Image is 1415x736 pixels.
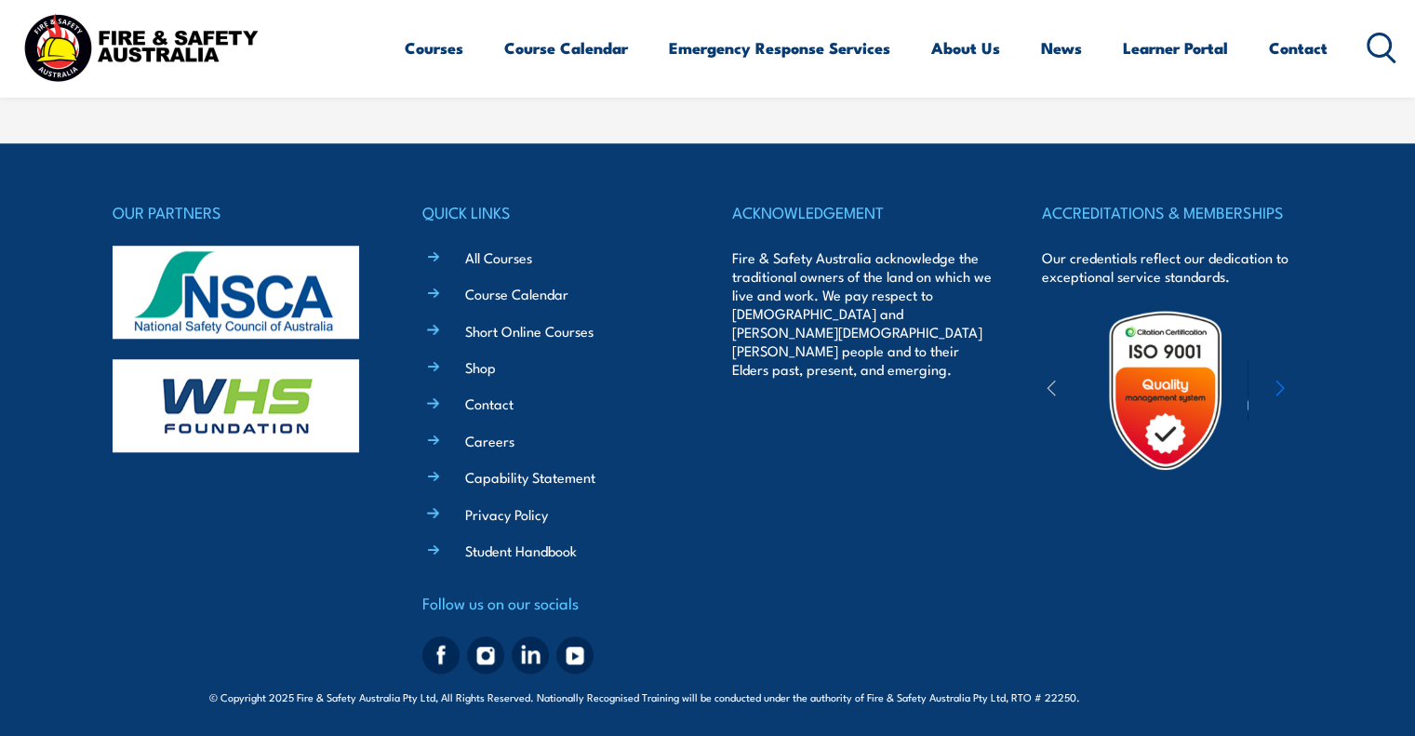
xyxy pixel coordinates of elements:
a: News [1041,23,1082,73]
a: Course Calendar [465,284,568,303]
h4: QUICK LINKS [422,199,683,225]
img: ewpa-logo [1248,358,1409,422]
a: Courses [405,23,463,73]
a: Emergency Response Services [669,23,890,73]
a: Privacy Policy [465,504,548,524]
a: Contact [465,394,514,413]
a: Learner Portal [1123,23,1228,73]
img: nsca-logo-footer [113,246,359,339]
span: © Copyright 2025 Fire & Safety Australia Pty Ltd, All Rights Reserved. Nationally Recognised Trai... [209,688,1206,705]
h4: OUR PARTNERS [113,199,373,225]
a: Contact [1269,23,1328,73]
p: Fire & Safety Australia acknowledge the traditional owners of the land on which we live and work.... [732,248,993,379]
p: Our credentials reflect our dedication to exceptional service standards. [1042,248,1302,286]
a: Careers [465,431,514,450]
a: Capability Statement [465,467,595,487]
h4: ACKNOWLEDGEMENT [732,199,993,225]
a: Short Online Courses [465,321,594,341]
a: KND Digital [1141,687,1206,705]
a: All Courses [465,248,532,267]
img: whs-logo-footer [113,359,359,452]
a: About Us [931,23,1000,73]
img: Untitled design (19) [1084,309,1247,472]
a: Student Handbook [465,541,577,560]
h4: ACCREDITATIONS & MEMBERSHIPS [1042,199,1302,225]
h4: Follow us on our socials [422,590,683,616]
a: Course Calendar [504,23,628,73]
a: Shop [465,357,496,377]
span: Site: [1101,689,1206,704]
